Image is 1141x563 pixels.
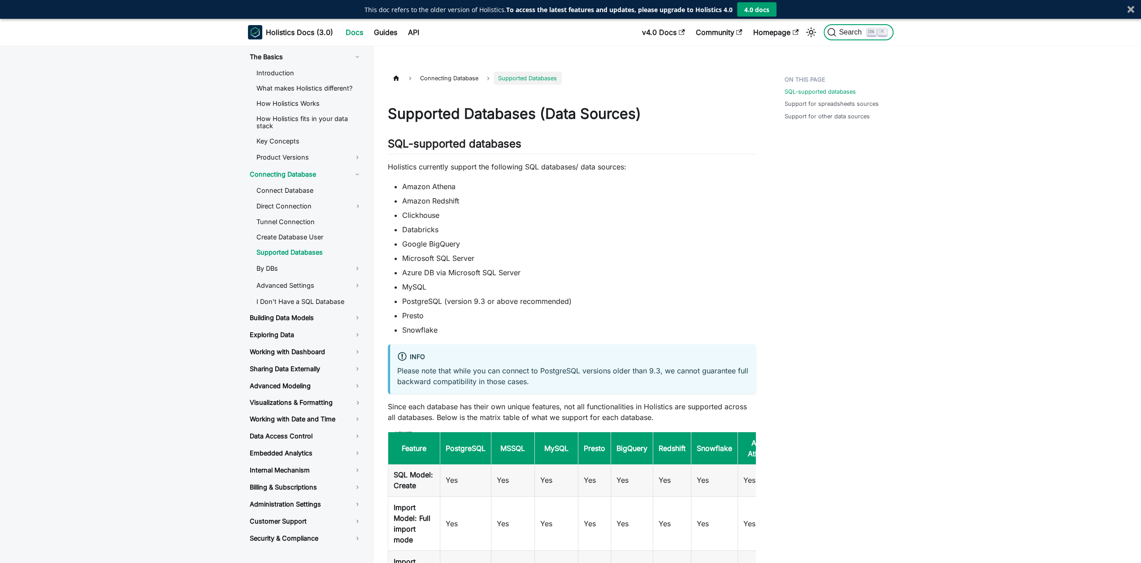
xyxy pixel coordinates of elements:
[243,531,369,546] a: Security & Compliance
[785,100,879,108] a: Support for spreadsheets sources
[249,246,369,259] a: Supported Databases
[402,325,756,335] li: Snowflake
[249,112,369,133] a: How Holistics fits in your data stack
[491,464,534,497] td: Yes
[416,72,483,85] span: Connecting Database
[243,514,369,529] a: Customer Support
[243,395,347,410] a: Visualizations & Formatting
[388,72,756,85] nav: Breadcrumbs
[824,24,893,40] button: Search
[402,181,756,192] li: Amazon Athena
[243,480,369,495] a: Billing & Subscriptions
[347,199,369,213] button: Toggle the collapsible sidebar category 'Direct Connection'
[249,82,369,95] a: What makes Holistics different?
[248,25,262,39] img: Holistics
[243,463,369,478] a: Internal Mechanism
[402,253,756,264] li: Microsoft SQL Server
[785,87,856,96] a: SQL-supported databases
[388,401,756,423] p: Since each database has their own unique features, not all functionalities in Holistics are suppo...
[243,167,369,182] a: Connecting Database
[402,281,756,292] li: MySQL
[243,429,369,444] a: Data Access Control
[785,112,870,121] a: Support for other data sources
[243,411,369,427] a: Working with Date and Time
[364,5,733,14] div: This doc refers to the older version of Holistics.To access the latest features and updates, plea...
[249,215,369,229] a: Tunnel Connection
[243,446,369,461] a: Embedded Analytics
[347,395,369,410] button: Toggle the collapsible sidebar category 'Visualizations & Formatting'
[653,464,691,497] td: Yes
[249,199,347,213] a: Direct Connection
[243,497,369,512] a: Administration Settings
[534,497,578,551] td: Yes
[249,97,369,110] a: How Holistics Works
[748,25,804,39] a: Homepage
[388,105,756,123] h1: Supported Databases (Data Sources)
[878,28,887,36] kbd: K
[402,224,756,235] li: Databricks
[249,295,369,308] a: I Don't Have a SQL Database
[611,464,653,497] td: Yes
[388,137,756,154] h2: SQL-supported databases
[738,464,781,497] td: Yes
[440,464,491,497] td: Yes
[440,497,491,551] td: Yes
[691,497,738,551] td: Yes
[403,25,425,39] a: API
[243,344,369,359] a: Working with Dashboard
[402,267,756,278] li: Azure DB via Microsoft SQL Server
[691,432,738,465] th: Snowflake
[690,25,748,39] a: Community
[738,432,781,465] th: AWS Athena
[266,27,333,38] b: Holistics Docs (3.0)
[738,497,781,551] td: Yes
[249,261,369,276] a: By DBs
[653,497,691,551] td: Yes
[249,184,369,197] a: Connect Database
[836,28,867,36] span: Search
[243,327,369,342] a: Exploring Data
[248,25,333,39] a: HolisticsHolistics Docs (3.0)
[397,351,749,363] div: info
[364,5,733,14] p: This doc refers to the older version of Holistics.
[394,503,430,544] b: Import Model: Full import mode
[243,310,369,325] a: Building Data Models
[249,230,369,244] a: Create Database User
[611,432,653,465] th: BigQuery
[369,25,403,39] a: Guides
[249,66,369,80] a: Introduction
[402,238,756,249] li: Google BigQuery
[578,497,611,551] td: Yes
[506,5,733,14] strong: To access the latest features and updates, please upgrade to Holistics 4.0
[243,49,369,65] a: The Basics
[637,25,690,39] a: v4.0 Docs
[691,464,738,497] td: Yes
[249,278,369,293] a: Advanced Settings
[243,361,369,377] a: Sharing Data Externally
[388,161,756,172] p: Holistics currently support the following SQL databases/ data sources:
[578,464,611,497] td: Yes
[402,296,756,307] li: PostgreSQL (version 9.3 or above recommended)
[653,432,691,465] th: Redshift
[402,195,756,206] li: Amazon Redshift
[534,432,578,465] th: MySQL
[402,210,756,221] li: Clickhouse
[578,432,611,465] th: Presto
[249,134,369,148] a: Key Concepts
[491,432,534,465] th: MSSQL
[440,432,491,465] th: PostgreSQL
[534,464,578,497] td: Yes
[388,432,440,465] th: Feature
[397,365,749,387] p: Please note that while you can connect to PostgreSQL versions older than 9.3, we cannot guarantee...
[491,497,534,551] td: Yes
[402,310,756,321] li: Presto
[243,378,369,394] a: Advanced Modeling
[394,470,433,490] b: SQL Model: Create
[249,150,369,165] a: Product Versions
[340,25,369,39] a: Docs
[611,497,653,551] td: Yes
[804,25,818,39] button: Switch between dark and light mode (currently light mode)
[737,2,777,17] button: 4.0 docs
[388,72,405,85] a: Home page
[494,72,561,85] span: Supported Databases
